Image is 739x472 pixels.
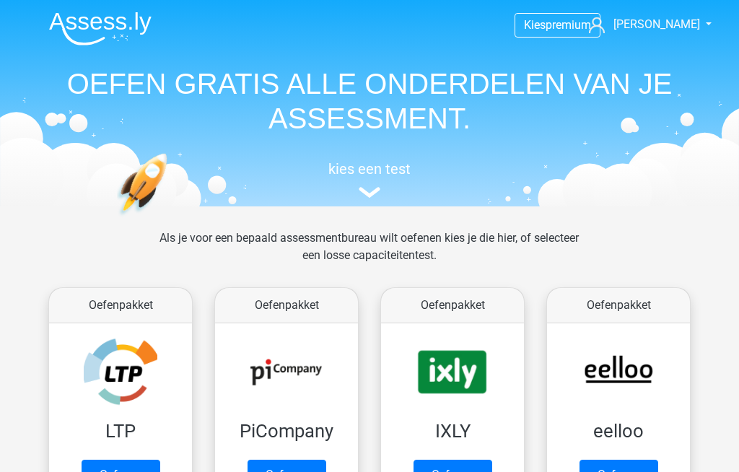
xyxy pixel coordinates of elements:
[49,12,152,45] img: Assessly
[38,160,701,178] h5: kies een test
[117,153,223,284] img: oefenen
[583,16,701,33] a: [PERSON_NAME]
[359,187,380,198] img: assessment
[38,66,701,136] h1: OEFEN GRATIS ALLE ONDERDELEN VAN JE ASSESSMENT.
[515,15,600,35] a: Kiespremium
[524,18,546,32] span: Kies
[38,160,701,198] a: kies een test
[148,230,590,281] div: Als je voor een bepaald assessmentbureau wilt oefenen kies je die hier, of selecteer een losse ca...
[546,18,591,32] span: premium
[613,17,700,31] span: [PERSON_NAME]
